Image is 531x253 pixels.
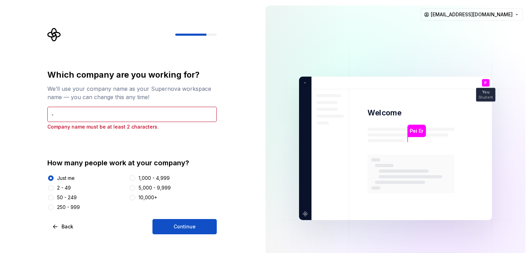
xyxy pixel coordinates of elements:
[57,175,75,182] div: Just me
[482,90,489,94] p: You
[431,11,513,18] span: [EMAIL_ADDRESS][DOMAIN_NAME]
[47,123,217,130] p: Company name must be at least 2 characters.
[47,69,217,80] div: Which company are you working for?
[47,158,217,168] div: How many people work at your company?
[47,85,217,101] div: We’ll use your company name as your Supernova workspace name — you can change this any time!
[57,204,80,211] div: 250 - 999
[57,194,77,201] div: 50 - 249
[301,80,306,86] p: -
[478,95,493,99] p: Student
[139,184,171,191] div: 5,000 - 9,999
[484,81,487,85] p: P
[139,175,170,182] div: 1,000 - 4,999
[421,8,523,21] button: [EMAIL_ADDRESS][DOMAIN_NAME]
[57,184,71,191] div: 2 - 49
[152,219,217,234] button: Continue
[410,127,423,135] p: Pei Er
[47,107,217,122] input: Company name
[367,108,401,118] p: Welcome
[62,223,73,230] span: Back
[47,219,79,234] button: Back
[47,28,61,42] svg: Supernova Logo
[139,194,157,201] div: 10,000+
[174,223,196,230] span: Continue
